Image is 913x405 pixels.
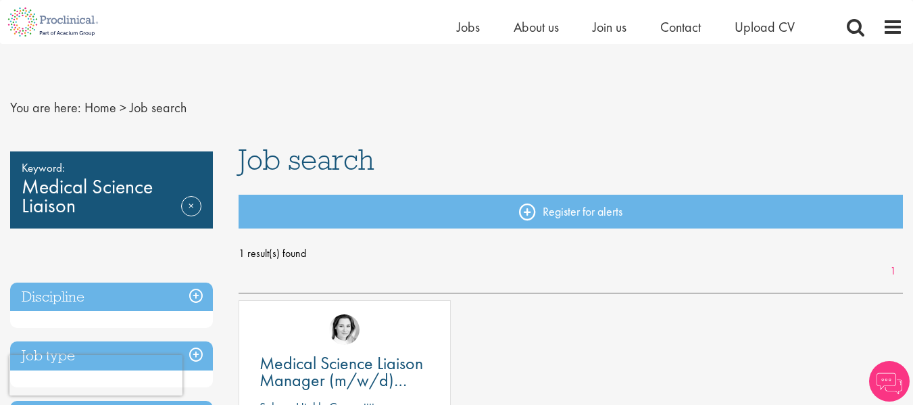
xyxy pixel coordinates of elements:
a: 1 [883,264,903,279]
a: Register for alerts [239,195,903,229]
h3: Discipline [10,283,213,312]
a: Join us [593,18,626,36]
span: You are here: [10,99,81,116]
iframe: reCAPTCHA [9,355,182,396]
a: Jobs [457,18,480,36]
h3: Job type [10,341,213,371]
a: Upload CV [735,18,795,36]
span: Keyword: [22,158,201,177]
a: Remove [181,196,201,235]
a: breadcrumb link [84,99,116,116]
a: About us [514,18,559,36]
span: Job search [130,99,187,116]
a: Contact [660,18,701,36]
span: > [120,99,126,116]
img: Chatbot [869,361,910,402]
a: Medical Science Liaison Manager (m/w/d) Nephrologie [260,355,430,389]
span: 1 result(s) found [239,243,903,264]
span: Job search [239,141,374,178]
div: Medical Science Liaison [10,151,213,229]
img: Greta Prestel [329,314,360,345]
